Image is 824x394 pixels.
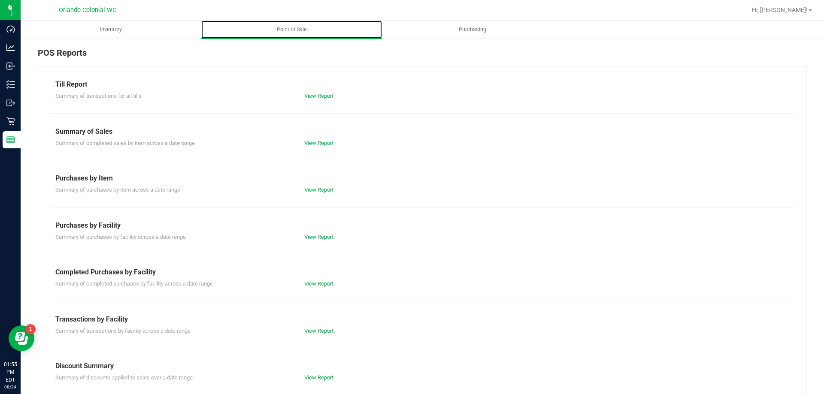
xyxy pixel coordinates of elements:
[6,43,15,52] inline-svg: Analytics
[304,374,333,381] a: View Report
[201,21,382,39] a: Point of Sale
[6,99,15,107] inline-svg: Outbound
[6,62,15,70] inline-svg: Inbound
[55,79,789,90] div: Till Report
[55,328,191,334] span: Summary of transactions by facility across a date range
[304,234,333,240] a: View Report
[55,267,789,277] div: Completed Purchases by Facility
[59,6,116,14] span: Orlando Colonial WC
[55,140,195,146] span: Summary of completed sales by item across a date range
[304,186,333,193] a: View Report
[9,325,34,351] iframe: Resource center
[447,26,498,33] span: Purchasing
[55,173,789,183] div: Purchases by Item
[55,234,186,240] span: Summary of purchases by facility across a date range
[25,324,36,334] iframe: Resource center unread badge
[304,328,333,334] a: View Report
[88,26,133,33] span: Inventory
[6,80,15,89] inline-svg: Inventory
[265,26,318,33] span: Point of Sale
[6,135,15,144] inline-svg: Reports
[4,384,17,390] p: 08/24
[55,186,180,193] span: Summary of purchases by item across a date range
[55,93,142,99] span: Summary of transactions for all tills
[38,46,807,66] div: POS Reports
[4,361,17,384] p: 01:55 PM EDT
[55,314,789,325] div: Transactions by Facility
[55,361,789,371] div: Discount Summary
[304,280,333,287] a: View Report
[55,126,789,137] div: Summary of Sales
[6,117,15,126] inline-svg: Retail
[55,374,193,381] span: Summary of discounts applied to sales over a date range
[55,280,213,287] span: Summary of completed purchases by facility across a date range
[6,25,15,33] inline-svg: Dashboard
[752,6,808,13] span: Hi, [PERSON_NAME]!
[382,21,563,39] a: Purchasing
[304,140,333,146] a: View Report
[55,220,789,231] div: Purchases by Facility
[21,21,201,39] a: Inventory
[304,93,333,99] a: View Report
